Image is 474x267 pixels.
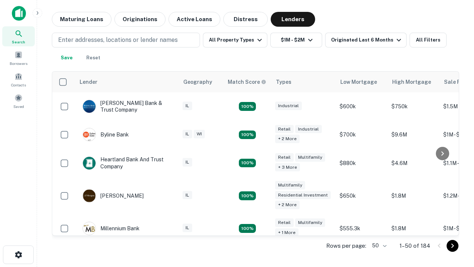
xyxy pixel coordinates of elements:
div: Retail [275,218,294,227]
p: 1–50 of 184 [400,241,430,250]
div: Multifamily [295,153,325,162]
button: Reset [81,50,105,65]
button: Enter addresses, locations or lender names [52,33,200,47]
th: Geography [179,72,223,92]
div: Lender [80,78,97,86]
td: $1.8M [388,177,440,215]
span: Saved [13,103,24,109]
img: picture [83,157,96,169]
button: Save your search to get updates of matches that match your search criteria. [55,50,79,65]
div: Byline Bank [83,128,129,141]
td: $4.6M [388,149,440,177]
div: Residential Investment [275,191,331,200]
div: Matching Properties: 19, hasApolloMatch: undefined [239,159,256,168]
div: WI [194,130,205,138]
button: Go to next page [447,240,458,252]
div: Types [276,78,291,86]
img: capitalize-icon.png [12,6,26,21]
td: $600k [336,92,388,121]
div: IL [183,191,192,200]
div: + 2 more [275,135,300,143]
div: + 3 more [275,163,300,172]
div: + 2 more [275,201,300,209]
button: Originated Last 6 Months [325,33,407,47]
div: IL [183,130,192,138]
img: picture [83,189,96,202]
button: All Filters [410,33,447,47]
iframe: Chat Widget [437,208,474,243]
td: $555.3k [336,214,388,243]
a: Contacts [2,69,35,89]
div: Retail [275,153,294,162]
th: High Mortgage [388,72,440,92]
span: Search [12,39,25,45]
th: Types [271,72,336,92]
button: $1M - $2M [270,33,322,47]
div: Matching Properties: 16, hasApolloMatch: undefined [239,224,256,233]
div: Industrial [295,125,322,133]
button: All Property Types [203,33,267,47]
div: Multifamily [295,218,325,227]
p: Rows per page: [326,241,366,250]
div: [PERSON_NAME] [83,189,144,202]
td: $700k [336,121,388,149]
div: Industrial [275,102,302,110]
a: Search [2,26,35,46]
img: picture [83,100,96,113]
span: Borrowers [10,60,27,66]
a: Saved [2,91,35,111]
div: Retail [275,125,294,133]
img: picture [83,222,96,235]
th: Low Mortgage [336,72,388,92]
img: picture [83,128,96,141]
div: Matching Properties: 28, hasApolloMatch: undefined [239,102,256,111]
div: IL [183,158,192,167]
th: Lender [75,72,179,92]
div: Geography [183,78,212,86]
button: Maturing Loans [52,12,111,27]
button: Distress [223,12,268,27]
div: Low Mortgage [340,78,377,86]
div: High Mortgage [392,78,431,86]
div: Capitalize uses an advanced AI algorithm to match your search with the best lender. The match sco... [228,78,266,86]
div: Heartland Bank And Trust Company [83,156,171,169]
p: Enter addresses, locations or lender names [58,36,178,44]
button: Lenders [271,12,315,27]
th: Capitalize uses an advanced AI algorithm to match your search with the best lender. The match sco... [223,72,271,92]
div: 50 [369,240,388,251]
a: Borrowers [2,48,35,68]
div: Millennium Bank [83,222,140,235]
span: Contacts [11,82,26,88]
button: Active Loans [168,12,220,27]
div: IL [183,102,192,110]
h6: Match Score [228,78,265,86]
td: $750k [388,92,440,121]
td: $9.6M [388,121,440,149]
div: [PERSON_NAME] Bank & Trust Company [83,100,171,113]
div: Multifamily [275,181,305,189]
div: Matching Properties: 25, hasApolloMatch: undefined [239,191,256,200]
div: + 1 more [275,228,298,237]
div: Matching Properties: 20, hasApolloMatch: undefined [239,131,256,139]
td: $650k [336,177,388,215]
td: $880k [336,149,388,177]
td: $1.8M [388,214,440,243]
div: Originated Last 6 Months [331,36,403,44]
div: IL [183,224,192,232]
button: Originations [114,12,166,27]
